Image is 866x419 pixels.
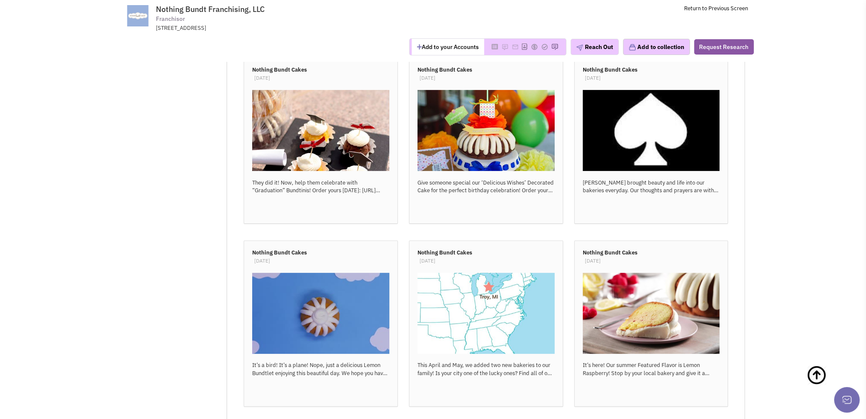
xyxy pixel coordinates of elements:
[684,5,748,12] a: Return to Previous Screen
[583,273,720,354] img: L_gy_W_j7k-LLcNvatOBcw.jpg
[417,90,555,171] img: nGiOI01eM0qtgwMi6vpvUQ.jpg
[583,361,709,384] span: It’s here! Our summer Featured Flavor is Lemon Raspberry! Stop by your local bakery and give it a...
[252,257,270,264] span: [DATE]
[156,24,378,32] div: [STREET_ADDRESS]
[417,249,472,256] b: Nothing Bundt Cakes
[501,43,508,50] img: Please add to your accounts
[512,43,518,50] img: Please add to your accounts
[583,179,718,202] span: Kate Spade brought beauty and life into our bakeries everyday. Our thoughts and prayers are with ...
[583,90,720,171] img: ihpvg1sFOUOp2TI7g0izLg.jpg
[252,66,307,73] b: Nothing Bundt Cakes
[583,249,638,256] b: Nothing Bundt Cakes
[417,66,472,73] b: Nothing Bundt Cakes
[252,75,270,81] span: [DATE]
[583,66,638,73] b: Nothing Bundt Cakes
[156,4,265,14] span: Nothing Bundt Franchising, LLC
[417,361,552,384] span: This April and May, we added two new bakeries to our family! Is your city one of the lucky ones? ...
[583,257,601,264] span: [DATE]
[541,43,548,50] img: Please add to your accounts
[576,44,583,51] img: plane.png
[694,39,754,55] button: Request Research
[411,39,484,55] button: Add to your Accounts
[417,273,555,354] img: 9Stcj-Y2yUynCQuVY_LP2w.jpg
[252,273,389,354] img: Ac3dUZiFD0SYRi-gyarfKQ.jpg
[623,39,690,55] button: Add to collection
[570,39,619,55] button: Reach Out
[252,249,307,256] b: Nothing Bundt Cakes
[417,257,435,264] span: [DATE]
[252,361,387,384] span: It’s a bird! It’s a plane! Nope, just a delicious Lemon Bundtlet enjoying this beautiful day. We ...
[583,75,601,81] span: [DATE]
[417,75,435,81] span: [DATE]
[156,14,185,23] span: Franchisor
[806,356,849,412] a: Back To Top
[252,179,389,210] span: They did it! Now, help them celebrate with “Graduation” Bundtinis! Order yours today: https://www...
[252,90,389,171] img: rToMf-fbeEyVmgICvqFEOA.jpg
[628,43,636,51] img: icon-collection-lavender.png
[417,179,554,202] span: Give someone special our ‘Delicious Wishes’ Decorated Cake for the perfect birthday celebration! ...
[531,43,538,50] img: Please add to your accounts
[551,43,558,50] img: Please add to your accounts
